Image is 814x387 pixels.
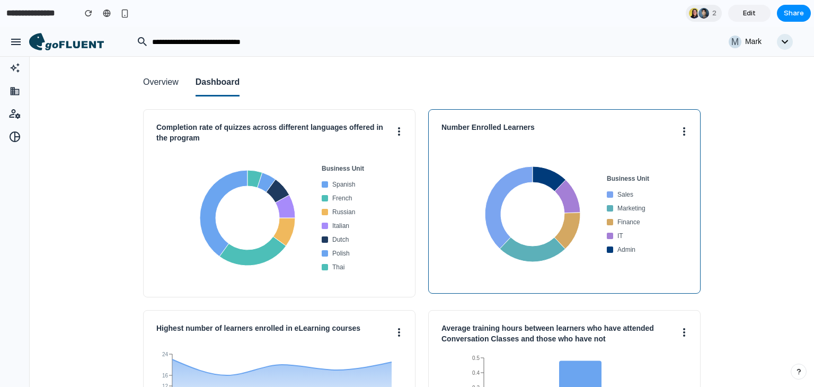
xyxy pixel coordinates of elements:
[728,5,771,22] a: Edit
[712,8,720,19] span: 2
[784,8,804,19] span: Share
[777,5,811,22] button: Share
[743,8,756,19] span: Edit
[686,5,722,22] div: 2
